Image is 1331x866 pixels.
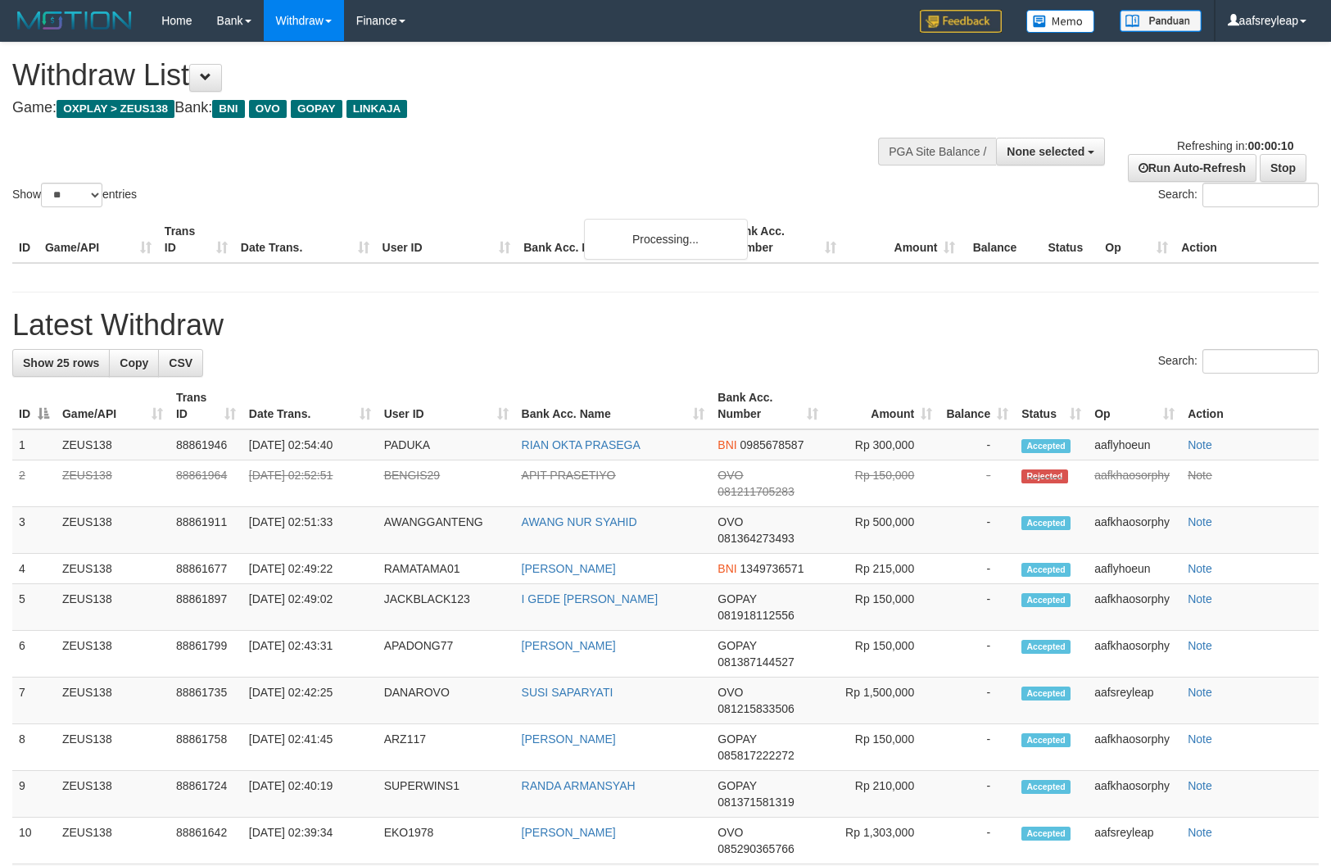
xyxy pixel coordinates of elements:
th: Balance [962,216,1041,263]
span: OVO [718,469,743,482]
span: Copy 085817222272 to clipboard [718,749,794,762]
td: aaflyhoeun [1088,554,1181,584]
th: Status [1041,216,1098,263]
td: - [939,818,1015,864]
td: [DATE] 02:40:19 [242,771,378,818]
label: Search: [1158,183,1319,207]
a: CSV [158,349,203,377]
td: aafkhaosorphy [1088,631,1181,678]
div: Processing... [584,219,748,260]
a: Note [1188,639,1212,652]
th: Game/API: activate to sort column ascending [56,383,170,429]
a: Note [1188,469,1212,482]
td: 88861735 [170,678,242,724]
th: Amount: activate to sort column ascending [825,383,939,429]
td: 88861946 [170,429,242,460]
span: BNI [212,100,244,118]
span: GOPAY [718,592,756,605]
span: Accepted [1021,516,1071,530]
span: Accepted [1021,687,1071,701]
h1: Withdraw List [12,59,871,92]
a: RANDA ARMANSYAH [522,779,636,792]
a: I GEDE [PERSON_NAME] [522,592,658,605]
span: Accepted [1021,640,1071,654]
td: ZEUS138 [56,818,170,864]
td: 4 [12,554,56,584]
td: aafkhaosorphy [1088,507,1181,554]
td: ZEUS138 [56,678,170,724]
td: Rp 150,000 [825,584,939,631]
td: 88861758 [170,724,242,771]
td: Rp 215,000 [825,554,939,584]
label: Search: [1158,349,1319,374]
td: - [939,584,1015,631]
td: EKO1978 [378,818,515,864]
span: OVO [718,515,743,528]
td: APADONG77 [378,631,515,678]
span: Copy 081918112556 to clipboard [718,609,794,622]
span: Accepted [1021,733,1071,747]
span: Refreshing in: [1177,139,1293,152]
span: BNI [718,438,736,451]
a: Note [1188,779,1212,792]
th: ID [12,216,38,263]
td: 7 [12,678,56,724]
td: [DATE] 02:49:02 [242,584,378,631]
img: MOTION_logo.png [12,8,137,33]
td: [DATE] 02:39:34 [242,818,378,864]
span: GOPAY [718,732,756,746]
input: Search: [1202,349,1319,374]
td: ZEUS138 [56,507,170,554]
span: Copy [120,356,148,370]
th: Trans ID: activate to sort column ascending [170,383,242,429]
a: Note [1188,732,1212,746]
h4: Game: Bank: [12,100,871,116]
td: [DATE] 02:52:51 [242,460,378,507]
th: Bank Acc. Name [517,216,723,263]
td: - [939,631,1015,678]
td: Rp 150,000 [825,631,939,678]
th: Date Trans. [234,216,376,263]
a: Note [1188,686,1212,699]
span: Copy 081371581319 to clipboard [718,796,794,809]
td: JACKBLACK123 [378,584,515,631]
td: 88861642 [170,818,242,864]
a: Note [1188,562,1212,575]
td: ZEUS138 [56,584,170,631]
span: Copy 081364273493 to clipboard [718,532,794,545]
span: Accepted [1021,563,1071,577]
td: [DATE] 02:41:45 [242,724,378,771]
td: 88861964 [170,460,242,507]
a: Note [1188,826,1212,839]
th: ID: activate to sort column descending [12,383,56,429]
span: Accepted [1021,780,1071,794]
a: Run Auto-Refresh [1128,154,1256,182]
td: - [939,460,1015,507]
td: Rp 210,000 [825,771,939,818]
span: Copy 081211705283 to clipboard [718,485,794,498]
input: Search: [1202,183,1319,207]
th: Date Trans.: activate to sort column ascending [242,383,378,429]
th: Action [1175,216,1319,263]
a: [PERSON_NAME] [522,562,616,575]
td: Rp 500,000 [825,507,939,554]
th: Op [1098,216,1175,263]
a: [PERSON_NAME] [522,826,616,839]
th: Trans ID [158,216,234,263]
a: Note [1188,438,1212,451]
span: OVO [718,686,743,699]
td: Rp 300,000 [825,429,939,460]
span: Copy 0985678587 to clipboard [740,438,804,451]
td: 2 [12,460,56,507]
span: Accepted [1021,439,1071,453]
select: Showentries [41,183,102,207]
td: ZEUS138 [56,631,170,678]
td: 88861724 [170,771,242,818]
td: - [939,678,1015,724]
td: ZEUS138 [56,771,170,818]
span: GOPAY [718,779,756,792]
span: OVO [249,100,287,118]
td: - [939,429,1015,460]
td: [DATE] 02:54:40 [242,429,378,460]
td: [DATE] 02:51:33 [242,507,378,554]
